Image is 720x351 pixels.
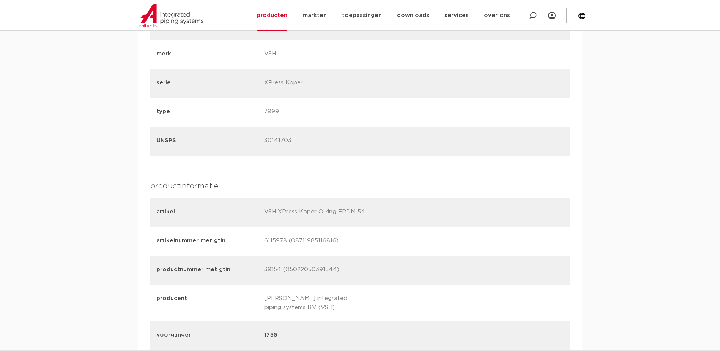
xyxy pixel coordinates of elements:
[264,136,366,147] p: 30141703
[156,78,258,87] p: serie
[156,107,258,116] p: type
[264,78,366,89] p: XPress Koper
[150,180,570,192] h4: productinformatie
[264,265,366,276] p: 39154 (05022050391544)
[156,136,258,145] p: UNSPS
[264,236,366,247] p: 6115978 (08711985116816)
[156,207,258,217] p: artikel
[264,107,366,118] p: 7999
[156,49,258,58] p: merk
[156,265,258,274] p: productnummer met gtin
[264,49,366,60] p: VSH
[156,330,258,340] p: voorganger
[264,330,277,341] a: 1755
[156,236,258,245] p: artikelnummer met gtin
[264,294,366,312] p: [PERSON_NAME] integrated piping systems B.V. (VSH)
[264,207,366,218] p: VSH XPress Koper O-ring EPDM 54
[156,294,258,311] p: producent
